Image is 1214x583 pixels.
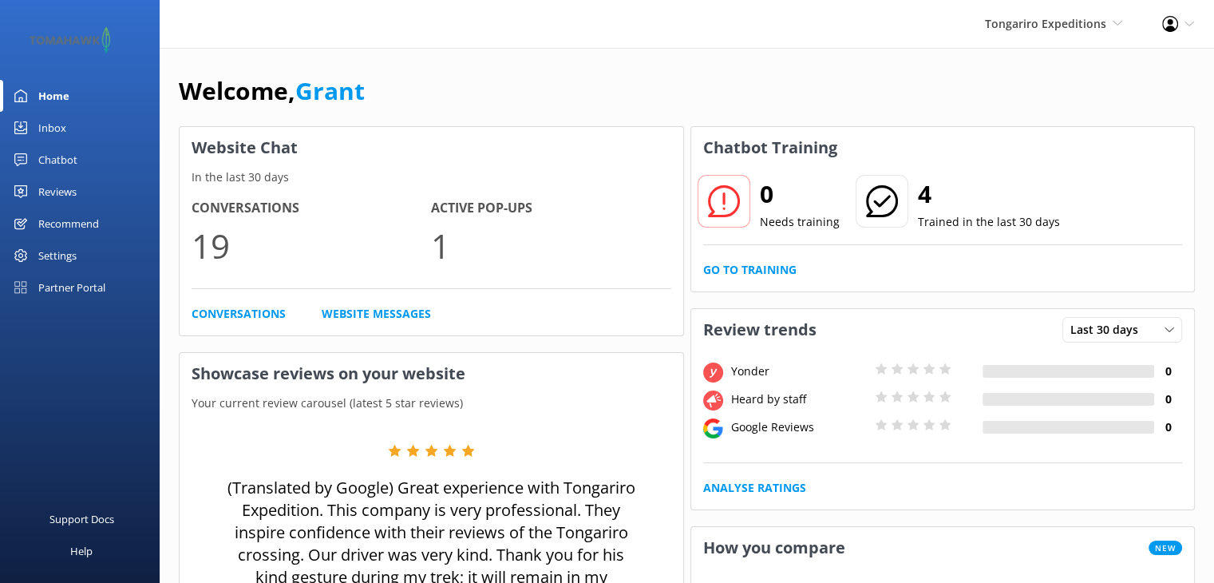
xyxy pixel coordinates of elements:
[24,27,116,54] img: 2-1647550015.png
[1070,321,1148,339] span: Last 30 days
[70,535,93,567] div: Help
[180,127,683,169] h3: Website Chat
[179,72,365,110] h1: Welcome,
[1149,541,1182,555] span: New
[1154,363,1182,380] h4: 0
[727,418,871,436] div: Google Reviews
[431,219,670,272] p: 1
[38,272,105,303] div: Partner Portal
[691,309,828,351] h3: Review trends
[180,353,683,395] h3: Showcase reviews on your website
[760,213,840,231] p: Needs training
[180,395,683,412] p: Your current review carousel (latest 5 star reviews)
[760,175,840,213] h2: 0
[38,176,77,208] div: Reviews
[727,391,871,408] div: Heard by staff
[322,305,431,323] a: Website Messages
[38,208,99,240] div: Recommend
[192,305,286,323] a: Conversations
[703,479,806,497] a: Analyse Ratings
[1154,418,1182,436] h4: 0
[431,198,670,219] h4: Active Pop-ups
[180,169,683,186] p: In the last 30 days
[691,127,849,169] h3: Chatbot Training
[38,240,77,272] div: Settings
[1154,391,1182,408] h4: 0
[691,527,857,569] h3: How you compare
[918,213,1060,231] p: Trained in the last 30 days
[918,175,1060,213] h2: 4
[38,144,77,176] div: Chatbot
[38,112,66,144] div: Inbox
[192,198,431,219] h4: Conversations
[703,261,797,279] a: Go to Training
[295,74,365,107] a: Grant
[727,363,871,380] div: Yonder
[192,219,431,272] p: 19
[38,80,69,112] div: Home
[49,503,114,535] div: Support Docs
[985,16,1106,31] span: Tongariro Expeditions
